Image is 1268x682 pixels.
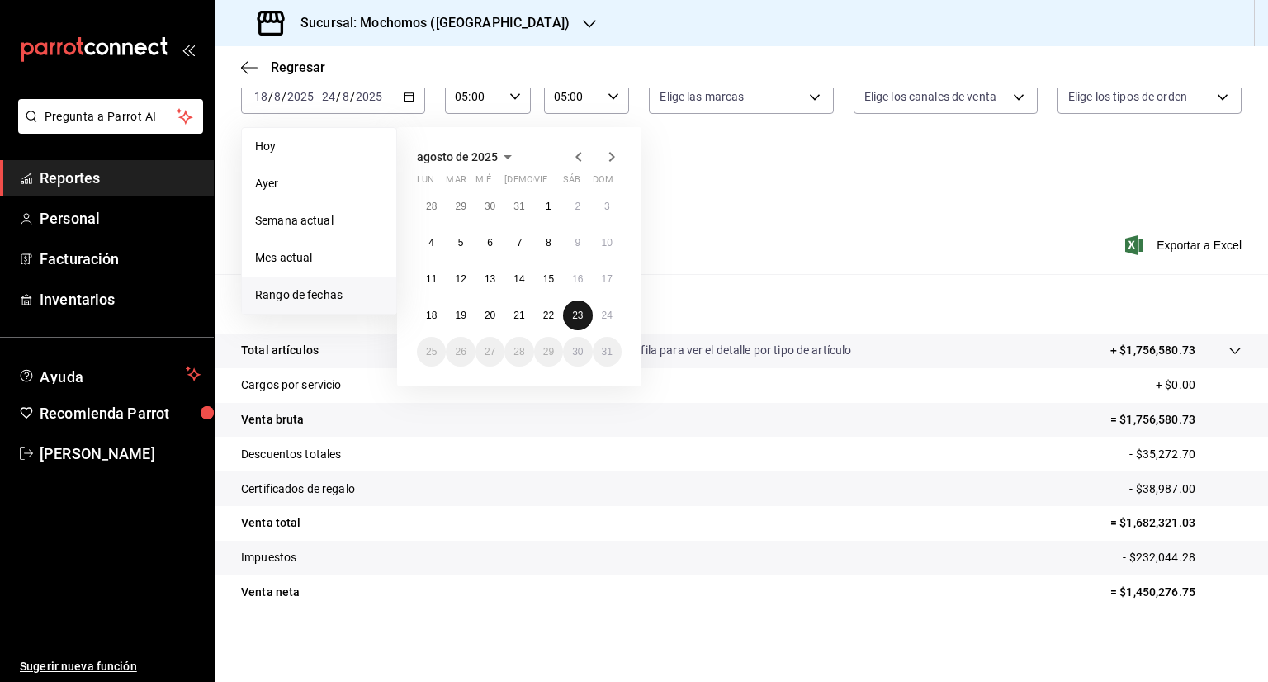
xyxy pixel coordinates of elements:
p: = $1,756,580.73 [1110,411,1242,429]
button: 29 de julio de 2025 [446,192,475,221]
abbr: jueves [504,174,602,192]
input: ---- [286,90,315,103]
span: / [350,90,355,103]
p: - $38,987.00 [1129,481,1242,498]
span: Sugerir nueva función [20,658,201,675]
p: Resumen [241,294,1242,314]
abbr: lunes [417,174,434,192]
abbr: 18 de agosto de 2025 [426,310,437,321]
p: - $35,272.70 [1129,446,1242,463]
button: 19 de agosto de 2025 [446,301,475,330]
span: Hoy [255,138,383,155]
input: -- [273,90,282,103]
p: Venta neta [241,584,300,601]
p: Da clic en la fila para ver el detalle por tipo de artículo [578,342,852,359]
span: [PERSON_NAME] [40,443,201,465]
p: Venta bruta [241,411,304,429]
button: agosto de 2025 [417,147,518,167]
button: 22 de agosto de 2025 [534,301,563,330]
span: Elige los canales de venta [864,88,996,105]
abbr: 3 de agosto de 2025 [604,201,610,212]
abbr: 22 de agosto de 2025 [543,310,554,321]
span: Ayuda [40,364,179,384]
abbr: martes [446,174,466,192]
abbr: 31 de agosto de 2025 [602,346,613,358]
span: Personal [40,207,201,230]
button: 16 de agosto de 2025 [563,264,592,294]
p: Cargos por servicio [241,377,342,394]
span: Facturación [40,248,201,270]
button: Exportar a Excel [1128,235,1242,255]
input: -- [321,90,336,103]
p: Descuentos totales [241,446,341,463]
button: 13 de agosto de 2025 [475,264,504,294]
input: ---- [355,90,383,103]
span: / [268,90,273,103]
span: Regresar [271,59,325,75]
abbr: 21 de agosto de 2025 [513,310,524,321]
abbr: 9 de agosto de 2025 [575,237,580,249]
abbr: 27 de agosto de 2025 [485,346,495,358]
abbr: 28 de agosto de 2025 [513,346,524,358]
span: Elige las marcas [660,88,744,105]
abbr: 7 de agosto de 2025 [517,237,523,249]
abbr: 6 de agosto de 2025 [487,237,493,249]
span: Rango de fechas [255,287,383,304]
abbr: 15 de agosto de 2025 [543,273,554,285]
button: 20 de agosto de 2025 [475,301,504,330]
input: -- [342,90,350,103]
button: 23 de agosto de 2025 [563,301,592,330]
p: Impuestos [241,549,296,566]
p: Certificados de regalo [241,481,355,498]
span: Pregunta a Parrot AI [45,108,177,126]
abbr: 19 de agosto de 2025 [455,310,466,321]
p: = $1,450,276.75 [1110,584,1242,601]
p: Total artículos [241,342,319,359]
abbr: 10 de agosto de 2025 [602,237,613,249]
button: open_drawer_menu [182,43,195,56]
abbr: miércoles [475,174,491,192]
button: Regresar [241,59,325,75]
abbr: 26 de agosto de 2025 [455,346,466,358]
button: 30 de agosto de 2025 [563,337,592,367]
a: Pregunta a Parrot AI [12,120,203,137]
button: 5 de agosto de 2025 [446,228,475,258]
abbr: 23 de agosto de 2025 [572,310,583,321]
span: - [316,90,319,103]
button: 15 de agosto de 2025 [534,264,563,294]
abbr: 17 de agosto de 2025 [602,273,613,285]
abbr: 24 de agosto de 2025 [602,310,613,321]
button: 24 de agosto de 2025 [593,301,622,330]
abbr: 20 de agosto de 2025 [485,310,495,321]
abbr: viernes [534,174,547,192]
abbr: 31 de julio de 2025 [513,201,524,212]
abbr: 12 de agosto de 2025 [455,273,466,285]
button: 2 de agosto de 2025 [563,192,592,221]
span: Reportes [40,167,201,189]
button: 12 de agosto de 2025 [446,264,475,294]
span: / [336,90,341,103]
span: Mes actual [255,249,383,267]
abbr: sábado [563,174,580,192]
span: Recomienda Parrot [40,402,201,424]
p: + $0.00 [1156,377,1242,394]
button: 11 de agosto de 2025 [417,264,446,294]
span: Inventarios [40,288,201,310]
button: 27 de agosto de 2025 [475,337,504,367]
abbr: 2 de agosto de 2025 [575,201,580,212]
input: -- [253,90,268,103]
p: Venta total [241,514,300,532]
button: 21 de agosto de 2025 [504,301,533,330]
button: 31 de agosto de 2025 [593,337,622,367]
span: Elige los tipos de orden [1068,88,1187,105]
p: - $232,044.28 [1123,549,1242,566]
abbr: 25 de agosto de 2025 [426,346,437,358]
abbr: 4 de agosto de 2025 [428,237,434,249]
button: 10 de agosto de 2025 [593,228,622,258]
abbr: 16 de agosto de 2025 [572,273,583,285]
button: 8 de agosto de 2025 [534,228,563,258]
abbr: 13 de agosto de 2025 [485,273,495,285]
h3: Sucursal: Mochomos ([GEOGRAPHIC_DATA]) [287,13,570,33]
button: 26 de agosto de 2025 [446,337,475,367]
